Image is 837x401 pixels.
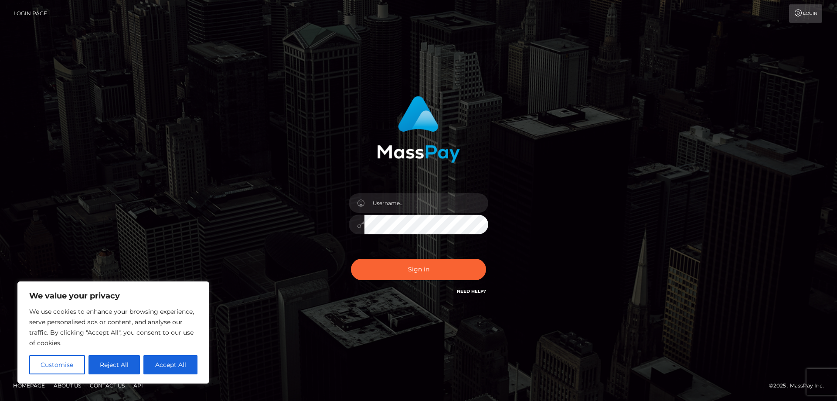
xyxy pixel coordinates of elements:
[88,355,140,374] button: Reject All
[143,355,197,374] button: Accept All
[351,259,486,280] button: Sign in
[29,355,85,374] button: Customise
[86,379,128,392] a: Contact Us
[769,381,830,391] div: © 2025 , MassPay Inc.
[130,379,146,392] a: API
[377,96,460,163] img: MassPay Login
[17,281,209,384] div: We value your privacy
[364,193,488,213] input: Username...
[789,4,822,23] a: Login
[29,291,197,301] p: We value your privacy
[50,379,85,392] a: About Us
[14,4,47,23] a: Login Page
[10,379,48,392] a: Homepage
[457,288,486,294] a: Need Help?
[29,306,197,348] p: We use cookies to enhance your browsing experience, serve personalised ads or content, and analys...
